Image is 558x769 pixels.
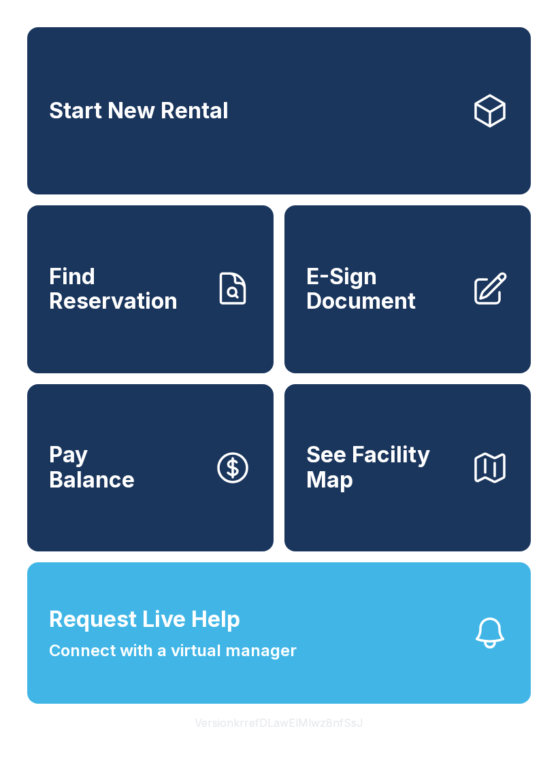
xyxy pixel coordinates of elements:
a: Find Reservation [27,205,274,373]
button: Request Live HelpConnect with a virtual manager [27,562,531,704]
span: See Facility Map [306,443,460,492]
button: See Facility Map [284,384,531,551]
span: Pay Balance [49,443,135,492]
a: Start New Rental [27,27,531,194]
span: Start New Rental [49,99,229,124]
span: E-Sign Document [306,264,460,314]
span: Find Reservation [49,264,203,314]
a: E-Sign Document [284,205,531,373]
span: Request Live Help [49,603,240,636]
button: VersionkrrefDLawElMlwz8nfSsJ [184,704,374,742]
span: Connect with a virtual manager [49,638,297,663]
button: PayBalance [27,384,274,551]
